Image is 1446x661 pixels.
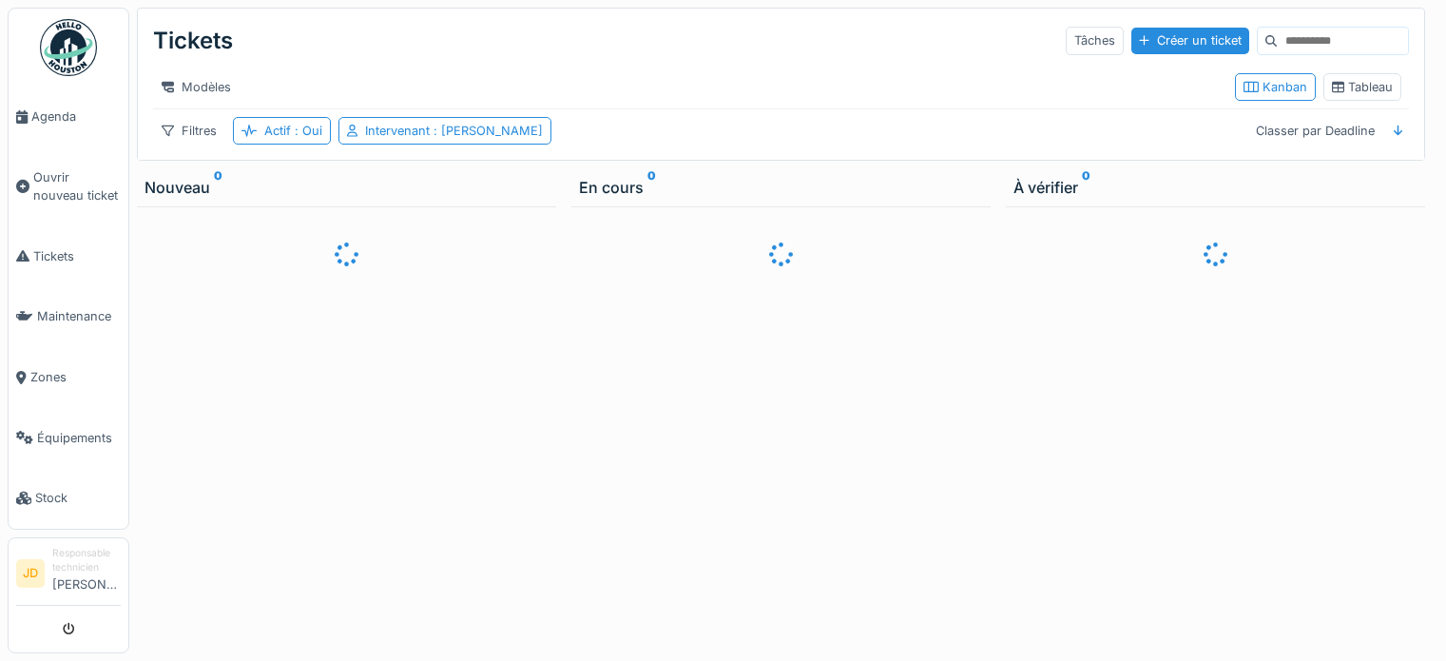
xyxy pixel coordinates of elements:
[9,468,128,529] a: Stock
[35,489,121,507] span: Stock
[153,16,233,66] div: Tickets
[9,347,128,408] a: Zones
[1066,27,1124,54] div: Tâches
[37,429,121,447] span: Équipements
[9,408,128,469] a: Équipements
[1013,176,1417,199] div: À vérifier
[153,117,225,145] div: Filtres
[291,124,322,138] span: : Oui
[9,87,128,147] a: Agenda
[579,176,983,199] div: En cours
[16,546,121,606] a: JD Responsable technicien[PERSON_NAME]
[1082,176,1090,199] sup: 0
[9,286,128,347] a: Maintenance
[40,19,97,76] img: Badge_color-CXgf-gQk.svg
[1332,78,1393,96] div: Tableau
[33,247,121,265] span: Tickets
[37,307,121,325] span: Maintenance
[9,147,128,226] a: Ouvrir nouveau ticket
[145,176,549,199] div: Nouveau
[16,559,45,588] li: JD
[1244,78,1307,96] div: Kanban
[153,73,240,101] div: Modèles
[31,107,121,126] span: Agenda
[1247,117,1383,145] div: Classer par Deadline
[647,176,656,199] sup: 0
[365,122,543,140] div: Intervenant
[30,368,121,386] span: Zones
[1131,28,1249,53] div: Créer un ticket
[264,122,322,140] div: Actif
[214,176,222,199] sup: 0
[52,546,121,601] li: [PERSON_NAME]
[52,546,121,575] div: Responsable technicien
[430,124,543,138] span: : [PERSON_NAME]
[9,226,128,287] a: Tickets
[33,168,121,204] span: Ouvrir nouveau ticket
